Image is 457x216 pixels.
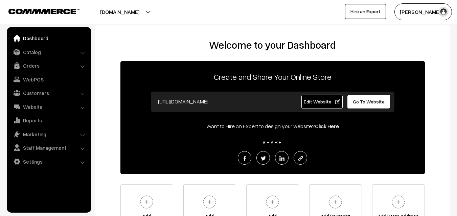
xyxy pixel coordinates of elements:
[120,71,425,83] p: Create and Share Your Online Store
[8,87,89,99] a: Customers
[8,7,68,15] a: COMMMERCE
[315,123,339,129] a: Click Here
[326,193,345,211] img: plus.svg
[76,3,163,20] button: [DOMAIN_NAME]
[200,193,219,211] img: plus.svg
[8,114,89,126] a: Reports
[8,59,89,72] a: Orders
[259,139,286,145] span: SHARE
[101,39,443,51] h2: Welcome to your Dashboard
[438,7,449,17] img: user
[8,32,89,44] a: Dashboard
[353,99,385,104] span: Go To Website
[263,193,282,211] img: plus.svg
[8,9,79,14] img: COMMMERCE
[137,193,156,211] img: plus.svg
[120,122,425,130] div: Want to Hire an Expert to design your website?
[394,3,452,20] button: [PERSON_NAME]
[8,128,89,140] a: Marketing
[8,101,89,113] a: Website
[347,95,391,109] a: Go To Website
[8,73,89,86] a: WebPOS
[8,142,89,154] a: Staff Management
[389,193,408,211] img: plus.svg
[301,95,343,109] a: Edit Website
[304,99,340,104] span: Edit Website
[8,46,89,58] a: Catalog
[345,4,386,19] a: Hire an Expert
[8,155,89,168] a: Settings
